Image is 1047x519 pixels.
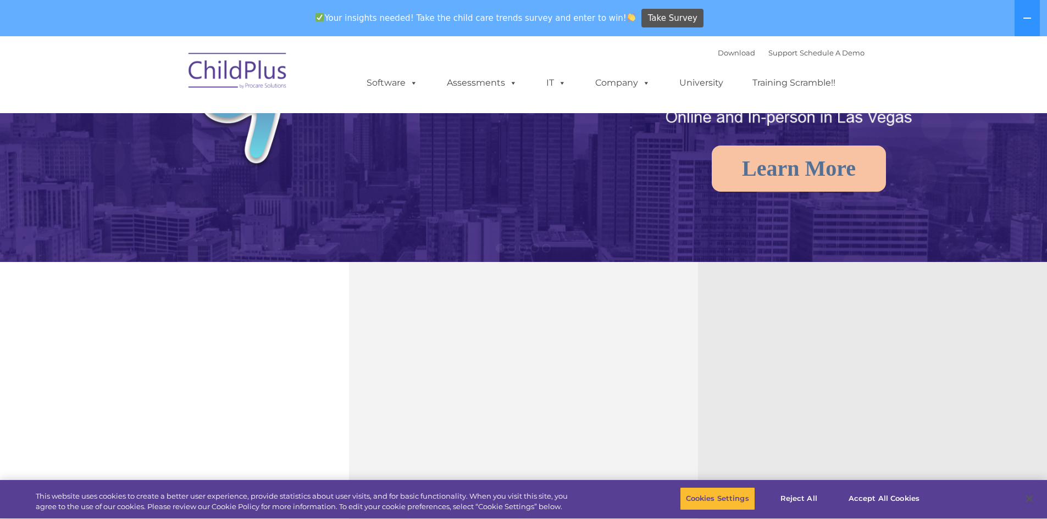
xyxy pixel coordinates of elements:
[153,72,186,81] span: Last name
[843,487,926,510] button: Accept All Cookies
[436,72,528,94] a: Assessments
[668,72,734,94] a: University
[768,48,797,57] a: Support
[535,72,577,94] a: IT
[718,48,865,57] font: |
[627,13,635,21] img: 👏
[741,72,846,94] a: Training Scramble!!
[36,491,576,512] div: This website uses cookies to create a better user experience, provide statistics about user visit...
[648,9,697,28] span: Take Survey
[315,13,324,21] img: ✅
[183,45,293,100] img: ChildPlus by Procare Solutions
[311,7,640,29] span: Your insights needed! Take the child care trends survey and enter to win!
[712,146,886,192] a: Learn More
[584,72,661,94] a: Company
[765,487,833,510] button: Reject All
[718,48,755,57] a: Download
[680,487,755,510] button: Cookies Settings
[641,9,703,28] a: Take Survey
[356,72,429,94] a: Software
[153,118,200,126] span: Phone number
[800,48,865,57] a: Schedule A Demo
[1017,487,1042,511] button: Close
